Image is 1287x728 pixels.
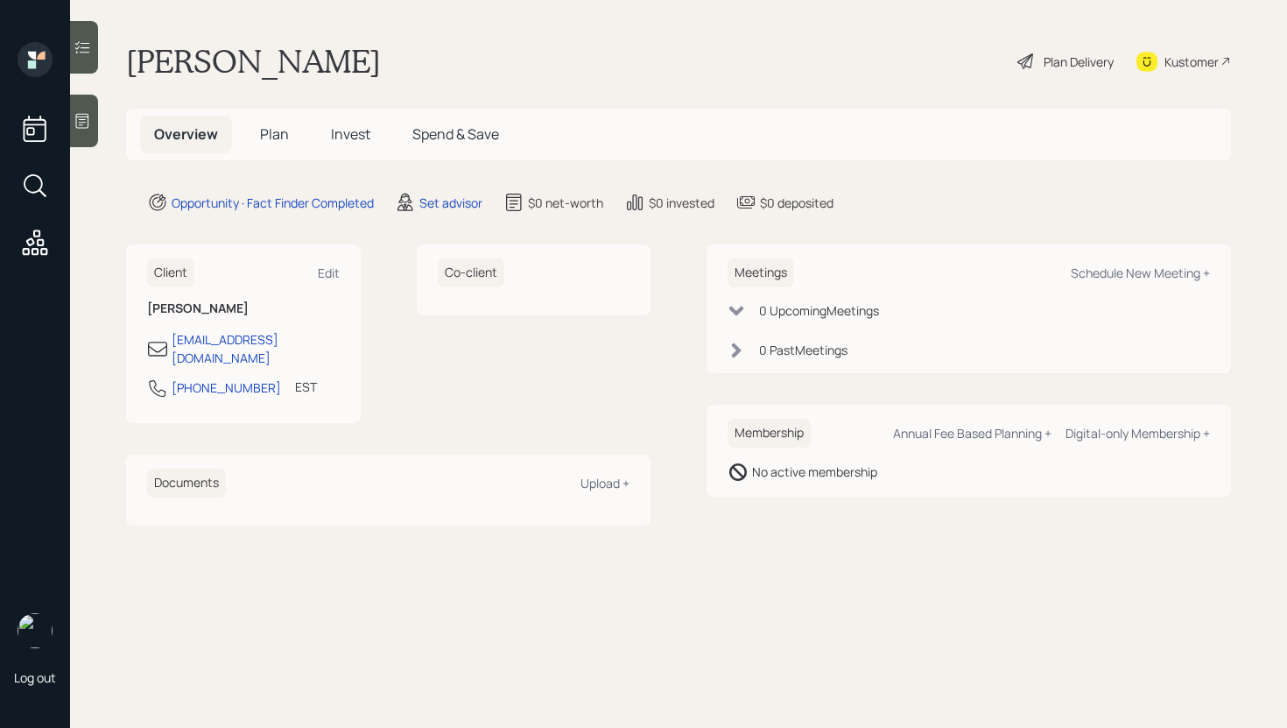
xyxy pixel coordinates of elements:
[1044,53,1114,71] div: Plan Delivery
[318,265,340,281] div: Edit
[1071,265,1210,281] div: Schedule New Meeting +
[172,378,281,397] div: [PHONE_NUMBER]
[172,330,340,367] div: [EMAIL_ADDRESS][DOMAIN_NAME]
[759,301,879,320] div: 0 Upcoming Meeting s
[728,419,811,448] h6: Membership
[438,258,504,287] h6: Co-client
[126,42,381,81] h1: [PERSON_NAME]
[752,463,877,481] div: No active membership
[893,425,1051,442] div: Annual Fee Based Planning +
[147,258,194,287] h6: Client
[14,669,56,686] div: Log out
[728,258,794,287] h6: Meetings
[172,194,374,212] div: Opportunity · Fact Finder Completed
[147,469,226,498] h6: Documents
[419,194,482,212] div: Set advisor
[1164,53,1219,71] div: Kustomer
[331,124,370,144] span: Invest
[1065,425,1210,442] div: Digital-only Membership +
[154,124,218,144] span: Overview
[759,341,847,359] div: 0 Past Meeting s
[580,475,629,491] div: Upload +
[18,613,53,648] img: retirable_logo.png
[147,301,340,316] h6: [PERSON_NAME]
[412,124,499,144] span: Spend & Save
[295,378,317,396] div: EST
[760,194,833,212] div: $0 deposited
[649,194,714,212] div: $0 invested
[528,194,603,212] div: $0 net-worth
[260,124,289,144] span: Plan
